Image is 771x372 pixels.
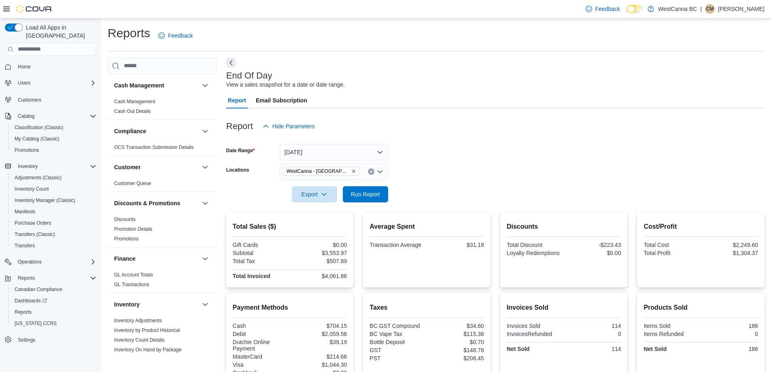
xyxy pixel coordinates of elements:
button: Home [2,61,100,72]
button: Inventory [114,300,199,308]
button: Open list of options [377,168,383,175]
h2: Cost/Profit [644,222,758,232]
h2: Taxes [370,303,484,312]
p: | [700,4,702,14]
span: Washington CCRS [11,319,96,328]
a: Promotion Details [114,226,153,232]
button: Inventory [200,300,210,309]
div: Dutchie Online Payment [233,339,288,352]
span: Reports [15,273,96,283]
span: Report [228,92,246,108]
button: Compliance [114,127,199,135]
a: Transfers [11,241,38,251]
span: Inventory Count [15,186,49,192]
div: Transaction Average [370,242,425,248]
button: Finance [114,255,199,263]
div: Loyalty Redemptions [507,250,562,256]
div: $0.70 [429,339,484,345]
button: Customer [200,162,210,172]
span: Transfers [15,242,35,249]
span: Reports [15,309,32,315]
div: View a sales snapshot for a date or date range. [226,81,345,89]
span: WestCanna - [GEOGRAPHIC_DATA] [287,167,350,175]
div: $208.45 [429,355,484,361]
span: My Catalog (Classic) [15,136,59,142]
button: Finance [200,254,210,264]
a: Discounts [114,217,136,222]
button: Discounts & Promotions [200,198,210,208]
nav: Complex example [5,57,96,367]
button: Inventory [15,162,41,171]
a: Feedback [582,1,623,17]
span: Inventory [15,162,96,171]
div: InvoicesRefunded [507,331,562,337]
span: GL Transactions [114,281,149,288]
a: OCS Transaction Submission Details [114,145,194,150]
h3: Customer [114,163,140,171]
span: Discounts [114,216,136,223]
h2: Discounts [507,222,621,232]
div: Bottle Deposit [370,339,425,345]
div: Visa [233,361,288,368]
button: Users [15,78,34,88]
a: Purchase Orders [11,218,55,228]
span: Inventory [18,163,38,170]
h2: Average Spent [370,222,484,232]
span: My Catalog (Classic) [11,134,96,144]
span: Home [15,62,96,72]
span: Transfers (Classic) [15,231,55,238]
button: Reports [2,272,100,284]
span: CM [706,4,714,14]
span: Canadian Compliance [11,285,96,294]
span: Reports [11,307,96,317]
div: Total Discount [507,242,562,248]
div: Gift Cards [233,242,288,248]
div: 186 [703,346,758,352]
span: Customer Queue [114,180,151,187]
div: GST [370,347,425,353]
div: $34.60 [429,323,484,329]
button: Users [2,77,100,89]
div: $31.18 [429,242,484,248]
a: My Catalog (Classic) [11,134,63,144]
div: $148.78 [429,347,484,353]
div: Conrad MacDonald [705,4,715,14]
a: Inventory Count Details [114,337,165,343]
div: $4,061.86 [291,273,347,279]
span: Promotions [11,145,96,155]
button: Operations [15,257,45,267]
h3: Finance [114,255,136,263]
button: Inventory Manager (Classic) [8,195,100,206]
a: [US_STATE] CCRS [11,319,60,328]
span: Feedback [595,5,620,13]
a: Customers [15,95,45,105]
h1: Reports [108,25,150,41]
h2: Invoices Sold [507,303,621,312]
div: Total Profit [644,250,699,256]
span: Promotions [15,147,39,153]
button: Customer [114,163,199,171]
a: Promotions [114,236,139,242]
button: Settings [2,334,100,346]
div: $115.36 [429,331,484,337]
span: Export [297,186,332,202]
span: Run Report [351,190,380,198]
div: Subtotal [233,250,288,256]
button: Compliance [200,126,210,136]
a: Canadian Compliance [11,285,66,294]
span: [US_STATE] CCRS [15,320,57,327]
span: Purchase Orders [11,218,96,228]
h3: Inventory [114,300,140,308]
a: Transfers (Classic) [11,230,58,239]
span: Dashboards [15,298,47,304]
div: 186 [703,323,758,329]
span: Settings [18,337,35,343]
a: Dashboards [8,295,100,306]
span: Load All Apps in [GEOGRAPHIC_DATA] [23,23,96,40]
span: Purchase Orders [15,220,51,226]
span: Feedback [168,32,193,40]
